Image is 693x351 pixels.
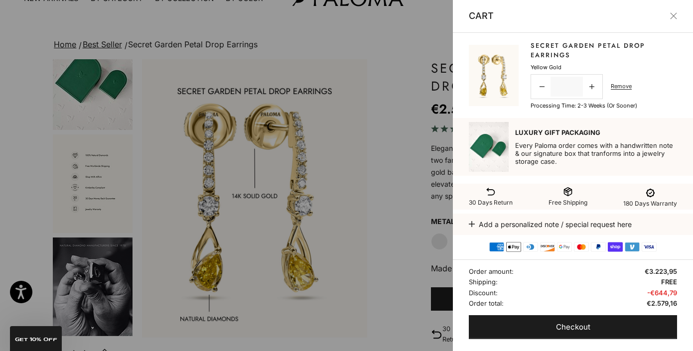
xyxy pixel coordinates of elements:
[645,266,677,277] span: €3.223,95
[551,77,583,97] input: Change quantity
[486,187,496,197] img: return-svgrepo-com.svg
[647,288,677,298] span: -€644,79
[469,315,677,339] button: Checkout
[469,214,677,235] button: Add a personalized note / special request here
[556,321,590,334] span: Checkout
[469,122,509,171] img: box_2.jpg
[531,63,561,72] p: Yellow Gold
[469,199,513,206] span: 30 Days Return
[15,337,57,342] span: GET 10% Off
[611,82,632,91] a: Remove
[531,41,677,60] a: Secret Garden Petal Drop Earrings
[469,277,498,287] span: Shipping:
[531,101,637,110] p: Processing time: 2-3 weeks (or sooner)
[515,128,677,136] p: Luxury Gift Packaging
[469,9,494,23] p: Cart
[623,200,677,207] span: 180 Days Warranty
[469,266,514,277] span: Order amount:
[643,186,658,200] img: warranty-term-svgrepo-com.svg
[469,45,519,106] img: #YellowGold
[563,187,573,197] img: shipping-box-01-svgrepo-com.svg
[515,141,677,165] p: Every Paloma order comes with a handwritten note & our signature box that tranforms into a jewelr...
[10,326,62,351] div: GET 10% Off
[661,277,677,287] span: FREE
[647,298,677,309] span: €2.579,16
[549,199,587,206] span: Free Shipping
[469,288,498,298] span: Discount:
[469,298,504,309] span: Order total:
